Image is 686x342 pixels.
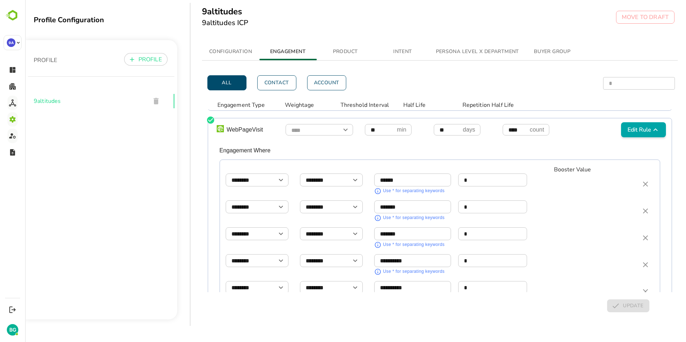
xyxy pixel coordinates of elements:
div: Use * for separating keywords [358,214,420,222]
p: Repetition Half Life [437,101,505,109]
div: Use * for separating keywords [358,187,420,195]
p: Half Life [378,101,428,109]
p: count [505,125,519,134]
div: Use * for separating keywords [358,241,420,248]
span: CONFIGURATION [181,47,230,56]
div: 9altitudes [3,87,149,115]
button: Open [325,229,335,239]
p: min [372,125,381,134]
button: Open [251,202,261,212]
div: simple tabs [177,43,653,60]
p: PROFILE [9,56,32,65]
p: PROFILE [113,55,137,64]
span: 9altitudes [9,97,119,105]
span: PRODUCT [296,47,345,56]
button: Open [251,256,261,266]
div: Booster Value [529,166,566,174]
button: Open [251,282,261,293]
button: Open [251,229,261,239]
h6: 9altitudes ICP [177,17,224,29]
div: Profile Configuration [9,15,152,25]
img: bamboobox.png [192,125,199,132]
p: Engagement Where [194,147,641,154]
div: 9A [7,38,15,47]
button: Logout [8,305,17,314]
h5: 9altitudes [177,6,224,17]
span: Edit Rule [599,125,638,134]
div: WebPageVisitOpenmindayscountEdit Rule [183,118,647,141]
button: Account [282,75,321,90]
button: PROFILE [99,53,142,66]
p: days [438,125,450,134]
button: Open [251,175,261,185]
button: Open [325,282,335,293]
p: Weightage [260,101,310,109]
p: Threshold Interval [315,101,378,109]
button: MOVE TO DRAFT [591,11,649,24]
p: WebPageVisit [202,125,255,134]
div: Use * for separating keywords [358,268,420,275]
span: PERSONA LEVEL X DEPARTMENT [411,47,494,56]
p: Engagement Type [192,101,260,109]
button: Open [325,256,335,266]
button: Edit Rule [596,122,641,137]
button: Contact [232,75,271,90]
button: Open [325,175,335,185]
img: BambooboxLogoMark.f1c84d78b4c51b1a7b5f700c9845e183.svg [4,9,22,22]
button: Open [325,202,335,212]
button: Open [315,125,325,135]
button: All [182,75,221,90]
span: ENGAGEMENT [239,47,287,56]
p: MOVE TO DRAFT [597,13,644,22]
span: BUYER GROUP [503,47,551,56]
div: BG [7,324,18,336]
span: INTENT [353,47,402,56]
